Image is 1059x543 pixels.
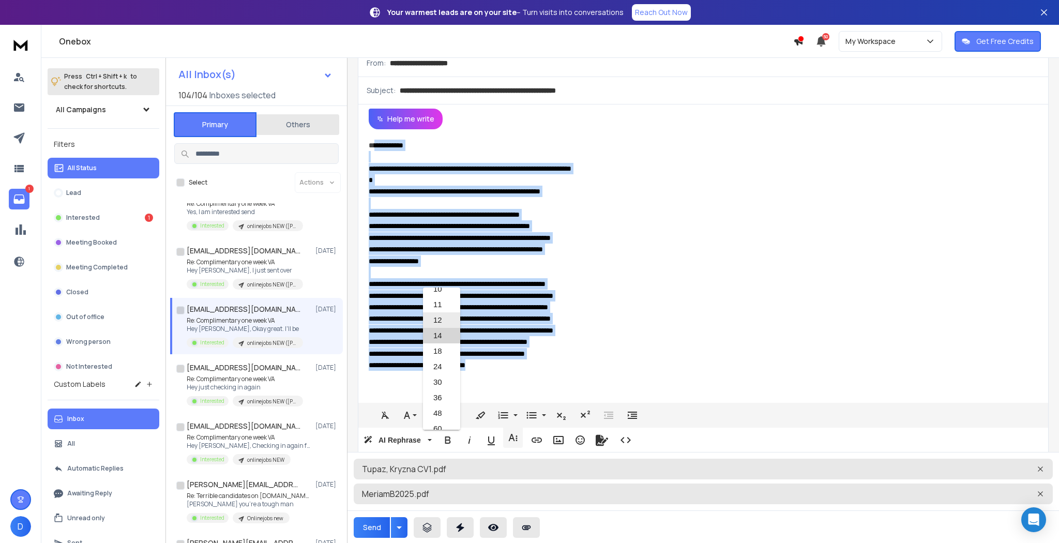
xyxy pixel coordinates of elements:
p: Hey [PERSON_NAME], Checking in again from [187,442,311,450]
a: 1 [9,189,29,209]
button: Send [354,517,390,538]
a: 60 [423,421,460,436]
button: Wrong person [48,331,159,352]
h1: Onebox [59,35,793,48]
p: From: [367,58,386,68]
button: Meeting Completed [48,257,159,278]
a: 18 [423,343,460,359]
button: Interested1 [48,207,159,228]
p: onlinejobs NEW ([PERSON_NAME] add to this one) [247,281,297,289]
button: Primary [174,112,256,137]
p: Interested [200,456,224,463]
p: 1 [25,185,34,193]
a: 10 [423,281,460,297]
button: Closed [48,282,159,303]
div: Open Intercom Messenger [1021,507,1046,532]
p: Subject: [367,85,396,96]
span: Ctrl + Shift + k [84,70,128,82]
p: Meeting Completed [66,263,128,271]
p: onlinejobs NEW ([PERSON_NAME] add to this one) [247,222,297,230]
p: Automatic Replies [67,464,124,473]
a: 14 [423,328,460,343]
h1: All Inbox(s) [178,69,236,80]
p: [PERSON_NAME] you're a tough man [187,500,311,508]
button: AI Rephrase [361,430,434,450]
span: 104 / 104 [178,89,207,101]
button: Increase Indent (Ctrl+]) [623,405,642,426]
p: [DATE] [315,422,339,430]
p: [DATE] [315,480,339,489]
button: Others [256,113,339,136]
button: Not Interested [48,356,159,377]
a: 48 [423,405,460,421]
p: My Workspace [845,36,900,47]
div: 1 [145,214,153,222]
p: Interested [200,514,224,522]
h1: [EMAIL_ADDRESS][DOMAIN_NAME] [187,421,300,431]
a: 30 [423,374,460,390]
h1: [EMAIL_ADDRESS][DOMAIN_NAME] [187,246,300,256]
p: [DATE] [315,247,339,255]
img: logo [10,35,31,54]
p: All [67,440,75,448]
strong: Your warmest leads are on your site [387,7,517,17]
p: onlinejobs NEW ([PERSON_NAME] add to this one) [247,398,297,405]
button: Meeting Booked [48,232,159,253]
p: Meeting Booked [66,238,117,247]
p: Re: Complimentary one week VA [187,200,303,208]
p: Re: Complimentary one week VA [187,316,303,325]
p: Not Interested [66,363,112,371]
p: Hey [PERSON_NAME], I just sent over [187,266,303,275]
p: Interested [200,280,224,288]
p: Interested [66,214,100,222]
button: Font Family [399,405,419,426]
button: Unread only [48,508,159,529]
h3: Filters [48,137,159,152]
button: All [48,433,159,454]
p: Re: Complimentary one week VA [187,375,303,383]
button: Automatic Replies [48,458,159,479]
p: Interested [200,397,224,405]
p: Awaiting Reply [67,489,112,497]
p: Lead [66,189,81,197]
p: Re: Terrible candidates on [DOMAIN_NAME] [187,492,311,500]
button: Unordered List [522,405,541,426]
h1: All Campaigns [56,104,106,115]
button: All Status [48,158,159,178]
p: Interested [200,222,224,230]
p: Reach Out Now [635,7,688,18]
span: 50 [822,33,829,40]
p: Wrong person [66,338,111,346]
button: Superscript [575,405,595,426]
p: All Status [67,164,97,172]
h1: [EMAIL_ADDRESS][DOMAIN_NAME] [187,363,300,373]
button: Lead [48,183,159,203]
button: Decrease Indent (Ctrl+[) [599,405,618,426]
button: All Inbox(s) [170,64,341,85]
a: 36 [423,390,460,405]
h1: [EMAIL_ADDRESS][DOMAIN_NAME] [187,304,300,314]
button: Clear Formatting [375,405,395,426]
button: Unordered List [540,405,548,426]
p: Unread only [67,514,105,522]
button: Subscript [551,405,571,426]
button: D [10,516,31,537]
button: All Campaigns [48,99,159,120]
label: Select [189,178,207,187]
p: Get Free Credits [976,36,1034,47]
p: Out of office [66,313,104,321]
a: 11 [423,297,460,312]
h3: Inboxes selected [209,89,276,101]
h3: MeriamB2025.pdf [362,488,874,500]
h3: Custom Labels [54,379,105,389]
p: Onlinejobs new [247,515,283,522]
p: Inbox [67,415,84,423]
p: onlinejobs NEW [247,456,284,464]
button: Signature [592,430,612,450]
h1: [PERSON_NAME][EMAIL_ADDRESS][DOMAIN_NAME] [187,479,300,490]
p: onlinejobs NEW ([PERSON_NAME] add to this one) [247,339,297,347]
a: 12 [423,312,460,328]
p: Hey [PERSON_NAME], Okay great. I'll be [187,325,303,333]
